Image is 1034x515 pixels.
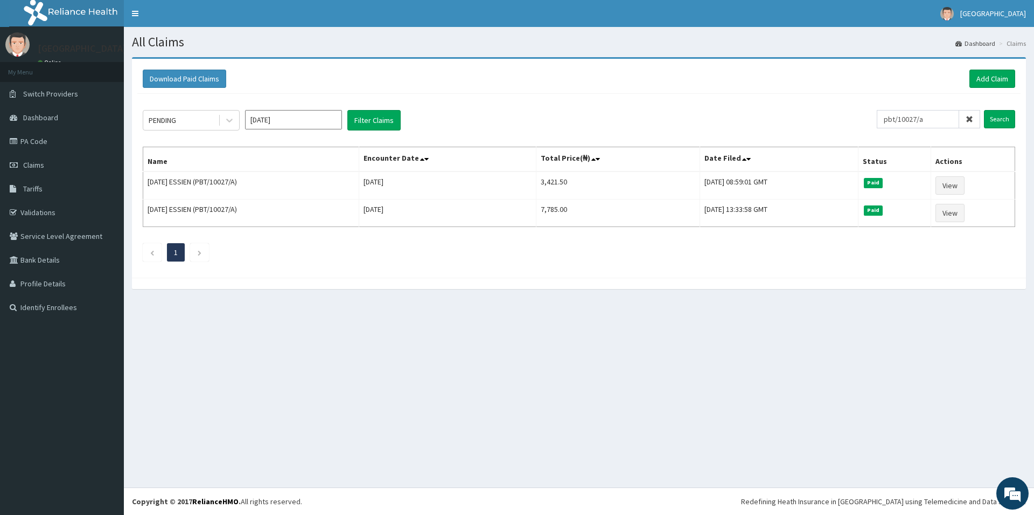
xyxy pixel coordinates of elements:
td: [DATE] 13:33:58 GMT [700,200,858,227]
a: Previous page [150,248,155,257]
strong: Copyright © 2017 . [132,497,241,506]
div: Chat with us now [56,60,181,74]
h1: All Claims [132,35,1026,49]
div: Redefining Heath Insurance in [GEOGRAPHIC_DATA] using Telemedicine and Data Science! [741,496,1026,507]
td: [DATE] ESSIEN (PBT/10027/A) [143,200,359,227]
th: Actions [931,147,1015,172]
a: View [935,204,965,222]
a: RelianceHMO [192,497,239,506]
button: Filter Claims [347,110,401,131]
input: Search [984,110,1015,128]
th: Date Filed [700,147,858,172]
span: Claims [23,160,44,170]
input: Select Month and Year [245,110,342,129]
a: Online [38,59,64,66]
td: [DATE] [359,171,536,200]
span: Switch Providers [23,89,78,99]
input: Search by HMO ID [877,110,959,128]
a: Add Claim [969,70,1015,88]
footer: All rights reserved. [124,487,1034,515]
span: Paid [864,205,883,215]
th: Encounter Date [359,147,536,172]
td: [DATE] 08:59:01 GMT [700,171,858,200]
textarea: Type your message and hit 'Enter' [5,294,205,332]
span: Dashboard [23,113,58,122]
img: User Image [5,32,30,57]
td: 3,421.50 [536,171,700,200]
a: Page 1 is your current page [174,248,178,257]
img: d_794563401_company_1708531726252_794563401 [20,54,44,81]
td: [DATE] [359,200,536,227]
span: [GEOGRAPHIC_DATA] [960,9,1026,18]
td: 7,785.00 [536,200,700,227]
th: Name [143,147,359,172]
a: Dashboard [955,39,995,48]
p: [GEOGRAPHIC_DATA] [38,44,127,53]
a: View [935,176,965,195]
li: Claims [996,39,1026,48]
a: Next page [197,248,202,257]
span: Tariffs [23,184,43,194]
td: [DATE] ESSIEN (PBT/10027/A) [143,171,359,200]
th: Status [858,147,931,172]
div: PENDING [149,115,176,126]
span: Paid [864,178,883,188]
button: Download Paid Claims [143,70,226,88]
div: Minimize live chat window [177,5,202,31]
img: User Image [940,7,954,20]
span: We're online! [62,136,149,245]
th: Total Price(₦) [536,147,700,172]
